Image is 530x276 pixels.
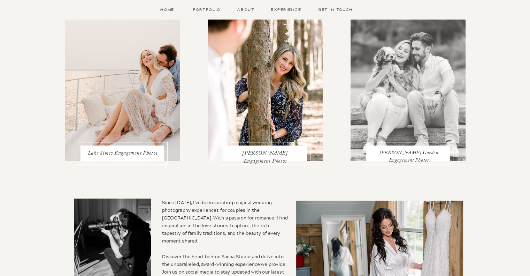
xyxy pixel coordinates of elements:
h3: [PERSON_NAME] Engagement Photos [231,150,299,157]
h3: [PERSON_NAME] Garden Engagement Photos [371,150,447,157]
a: Experience [269,7,303,13]
h3: Lake Simco Engagement Photos [86,150,159,157]
a: Get in Touch [316,7,355,13]
a: Home [156,7,178,13]
a: Portfolio [192,7,222,13]
a: About [236,7,256,13]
